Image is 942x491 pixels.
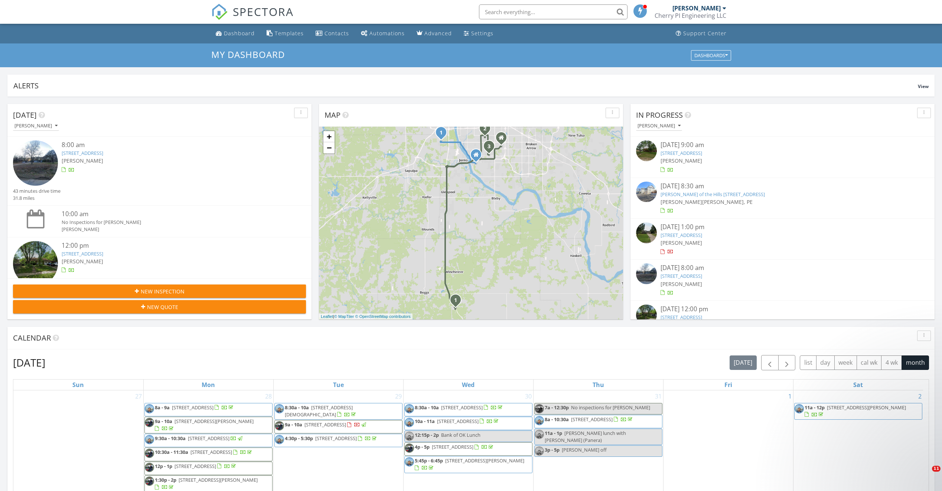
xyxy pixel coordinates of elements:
a: [STREET_ADDRESS] [661,150,702,156]
a: 9a - 10a [STREET_ADDRESS] [274,420,402,433]
a: [PERSON_NAME] of the Hills [STREET_ADDRESS] [661,191,765,198]
div: 43 minutes drive time [13,188,61,195]
img: streetview [636,182,657,202]
span: 10a - 11a [415,418,435,425]
div: Cherry PI Engineering LLC [655,12,726,19]
a: Automations (Basic) [358,27,408,40]
img: streetview [636,222,657,243]
span: [PERSON_NAME] [661,157,702,164]
div: Templates [275,30,304,37]
a: © OpenStreetMap contributors [355,314,411,319]
a: Go to August 1, 2025 [787,390,793,402]
a: 8a - 9a [STREET_ADDRESS] [155,404,235,411]
div: | [319,313,413,320]
span: [STREET_ADDRESS] [437,418,479,425]
img: 20210109_141743_002.jpg [405,457,414,466]
button: Dashboards [691,50,731,61]
div: 6706 E 89th St, Tulsa, OK 74133 [489,146,493,150]
a: 8:30a - 10a [STREET_ADDRESS] [404,403,532,416]
div: [DATE] 8:00 am [661,263,905,273]
div: Support Center [683,30,727,37]
span: 11 [932,466,941,472]
span: 7a - 12:30p [545,404,569,411]
img: screenshot_20250602_145829.png [405,443,414,453]
span: 8:30a - 10a [415,404,439,411]
div: [PERSON_NAME] [638,123,681,129]
span: [PERSON_NAME] [661,198,702,205]
img: streetview [636,140,657,161]
span: [STREET_ADDRESS] [315,435,357,442]
a: 8:30a - 10a [STREET_ADDRESS][DEMOGRAPHIC_DATA] [285,404,357,418]
i: 2 [483,126,486,131]
a: 10:30a - 11:30a [STREET_ADDRESS] [144,448,273,461]
div: No Inspections for [PERSON_NAME] [62,219,281,226]
div: 12:00 pm [62,241,281,250]
a: [DATE] 8:30 am [PERSON_NAME] of the Hills [STREET_ADDRESS] [PERSON_NAME][PERSON_NAME], PE [636,182,929,215]
div: 3042 W 69th St S, Tulsa, OK 74132 [441,132,446,137]
div: Automations [369,30,405,37]
a: 10:30a - 11:30a [STREET_ADDRESS] [155,449,253,455]
span: [PERSON_NAME], PE [702,198,753,205]
a: Go to July 31, 2025 [653,390,663,402]
a: Wednesday [460,380,476,390]
a: Sunday [71,380,85,390]
img: 20210109_141743_002.jpg [535,430,544,439]
span: [PERSON_NAME] [62,258,103,265]
button: [PERSON_NAME] [13,121,59,131]
span: [STREET_ADDRESS] [188,435,229,442]
a: 8:30a - 10a [STREET_ADDRESS][DEMOGRAPHIC_DATA] [274,403,402,420]
span: [STREET_ADDRESS][PERSON_NAME] [445,457,524,464]
img: 20210109_141743_002.jpg [405,418,414,427]
span: Bank of OK Lunch [441,432,480,438]
span: [STREET_ADDRESS][PERSON_NAME] [175,418,254,425]
a: Go to July 30, 2025 [524,390,533,402]
a: 5:45p - 6:45p [STREET_ADDRESS][PERSON_NAME] [415,457,524,471]
img: 20210109_141743_002.jpg [145,435,154,444]
h2: [DATE] [13,355,45,370]
a: 5:45p - 6:45p [STREET_ADDRESS][PERSON_NAME] [404,456,532,473]
a: [DATE] 1:00 pm [STREET_ADDRESS] [PERSON_NAME] [636,222,929,256]
span: 12:15p - 2p [415,432,439,438]
a: 12:00 pm [STREET_ADDRESS] [PERSON_NAME] 44 minutes drive time 31.4 miles [13,241,306,302]
div: [DATE] 12:00 pm [661,305,905,314]
div: Dashboards [694,53,728,58]
a: Thursday [591,380,606,390]
a: Go to July 29, 2025 [394,390,403,402]
div: 9437 E 77th St , Tulsa OK 74133 [501,137,506,142]
a: 9a - 10a [STREET_ADDRESS] [285,421,367,428]
a: 10a - 11a [STREET_ADDRESS] [415,418,500,425]
a: Go to July 27, 2025 [134,390,143,402]
button: cal wk [857,355,882,370]
a: Zoom in [323,131,335,142]
button: Previous month [761,355,779,370]
button: Next month [778,355,796,370]
img: 20210109_141743_002.jpg [405,404,414,413]
a: [DATE] 12:00 pm [STREET_ADDRESS] [PERSON_NAME] [636,305,929,338]
a: 8:30a - 10a [STREET_ADDRESS] [415,404,504,411]
img: The Best Home Inspection Software - Spectora [211,4,228,20]
span: [DATE] [13,110,37,120]
span: 8:30a - 10a [285,404,309,411]
span: [STREET_ADDRESS] [172,404,214,411]
span: 4:30p - 5:30p [285,435,313,442]
input: Search everything... [479,4,628,19]
span: 8a - 9a [155,404,170,411]
img: screenshot_20250602_145829.png [535,404,544,413]
a: 4:30p - 5:30p [STREET_ADDRESS] [274,434,402,447]
button: [DATE] [730,355,757,370]
span: 4p - 5p [415,443,430,450]
div: 31.8 miles [13,195,61,202]
a: 1:30p - 2p [STREET_ADDRESS][PERSON_NAME] [155,477,258,490]
span: Map [325,110,340,120]
span: [STREET_ADDRESS] [571,416,613,423]
img: 20210109_141743_002.jpg [535,416,544,425]
span: View [918,83,929,90]
img: screenshot_20250602_145829.png [145,449,154,458]
a: 9:30a - 10:30a [STREET_ADDRESS] [155,435,244,442]
a: SPECTORA [211,10,294,26]
img: 20210109_141743_002.jpg [795,404,804,413]
span: New Quote [147,303,178,311]
img: 20210109_141743_002.jpg [405,432,414,441]
img: screenshot_20250602_145829.png [275,421,284,430]
img: streetview [636,305,657,325]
